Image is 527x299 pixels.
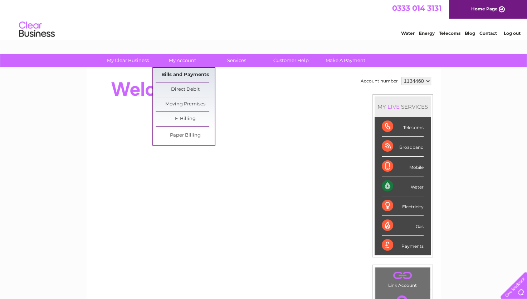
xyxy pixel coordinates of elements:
[95,4,433,35] div: Clear Business is a trading name of Verastar Limited (registered in [GEOGRAPHIC_DATA] No. 3667643...
[156,97,215,111] a: Moving Premises
[98,54,157,67] a: My Clear Business
[19,19,55,41] img: logo.png
[382,196,424,216] div: Electricity
[382,236,424,255] div: Payments
[156,128,215,143] a: Paper Billing
[153,54,212,67] a: My Account
[382,216,424,236] div: Gas
[382,176,424,196] div: Water
[316,54,375,67] a: Make A Payment
[465,30,475,36] a: Blog
[503,30,520,36] a: Log out
[156,82,215,97] a: Direct Debit
[375,267,430,290] td: Link Account
[419,30,435,36] a: Energy
[156,112,215,126] a: E-Billing
[262,54,321,67] a: Customer Help
[375,96,431,117] div: MY SERVICES
[382,157,424,176] div: Mobile
[479,30,497,36] a: Contact
[382,117,424,137] div: Telecoms
[382,137,424,156] div: Broadband
[207,54,266,67] a: Services
[156,68,215,82] a: Bills and Payments
[392,4,441,13] a: 0333 014 3131
[377,269,428,282] a: .
[386,103,401,110] div: LIVE
[359,75,400,87] td: Account number
[401,30,415,36] a: Water
[439,30,460,36] a: Telecoms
